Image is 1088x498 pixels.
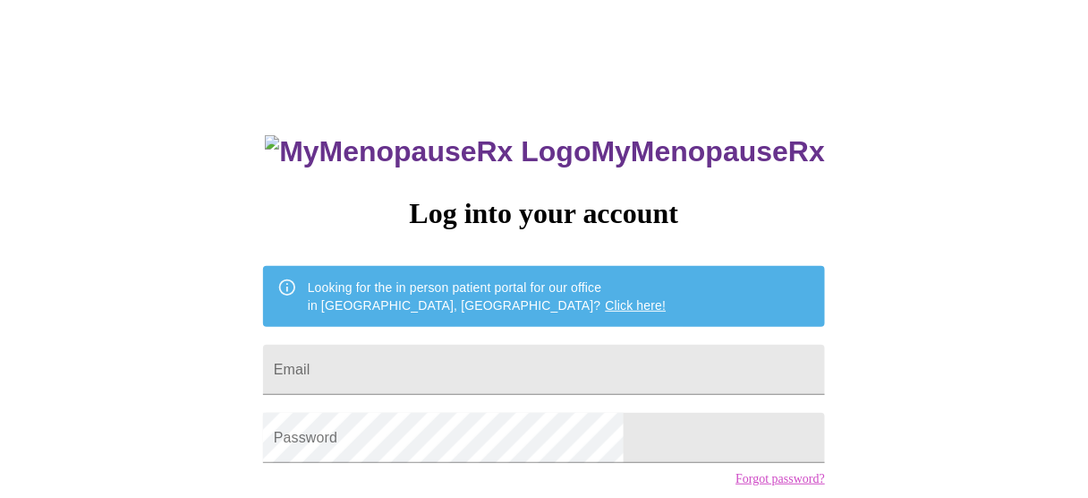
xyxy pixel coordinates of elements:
[308,271,667,322] div: Looking for the in person patient portal for our office in [GEOGRAPHIC_DATA], [GEOGRAPHIC_DATA]?
[263,197,825,230] h3: Log into your account
[265,135,825,168] h3: MyMenopauseRx
[735,472,825,486] a: Forgot password?
[606,298,667,313] a: Click here!
[265,135,591,168] img: MyMenopauseRx Logo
